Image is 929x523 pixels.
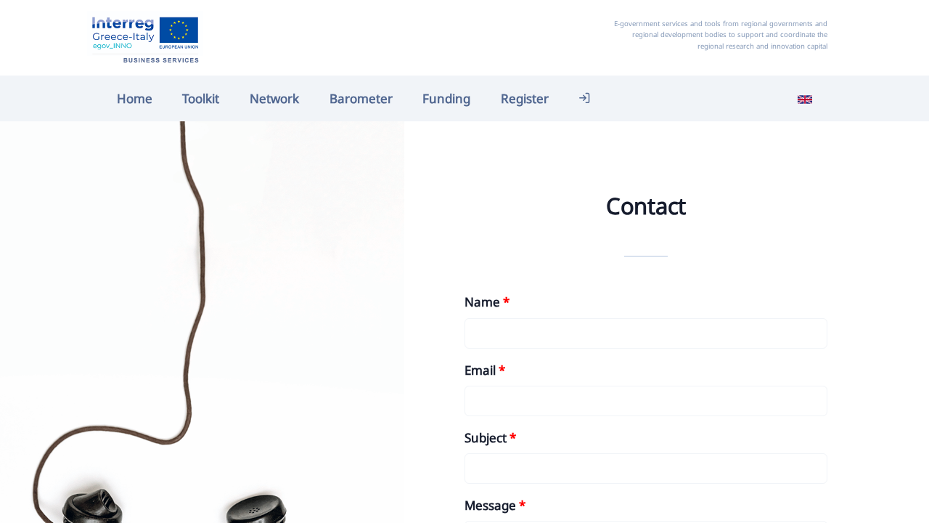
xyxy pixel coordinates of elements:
img: en_flag.svg [798,92,812,107]
a: Barometer [314,83,408,114]
a: Toolkit [168,83,235,114]
a: Home [102,83,168,114]
a: Funding [407,83,486,114]
label: Message [464,495,525,515]
label: Email [464,360,505,380]
a: Register [486,83,564,114]
img: Home [87,11,203,65]
a: Network [234,83,314,114]
label: Subject [464,428,516,447]
label: Name [464,292,509,312]
h2: Contact [464,191,827,222]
